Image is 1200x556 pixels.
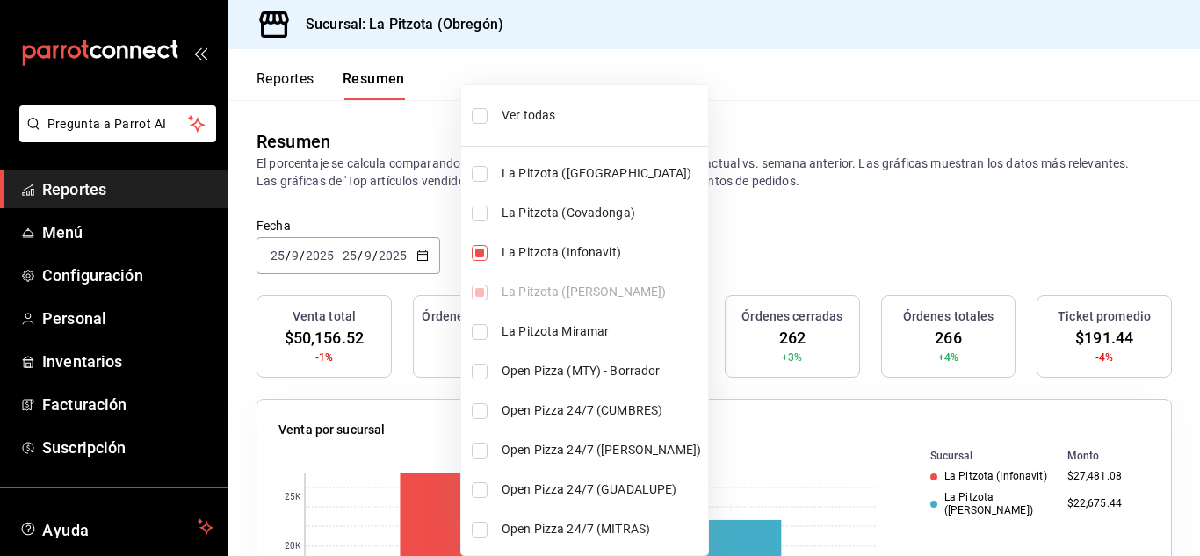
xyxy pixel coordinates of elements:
span: Open Pizza 24/7 (MITRAS) [502,520,701,538]
span: Open Pizza (MTY) - Borrador [502,362,701,380]
span: Open Pizza 24/7 (GUADALUPE) [502,480,701,499]
span: Open Pizza 24/7 ([PERSON_NAME]) [502,441,701,459]
span: La Pitzota (Infonavit) [502,243,701,262]
span: La Pitzota (Covadonga) [502,204,701,222]
span: La Pitzota ([GEOGRAPHIC_DATA]) [502,164,701,183]
span: Ver todas [502,106,701,125]
span: Open Pizza 24/7 (CUMBRES) [502,401,701,420]
span: La Pitzota Miramar [502,322,701,341]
